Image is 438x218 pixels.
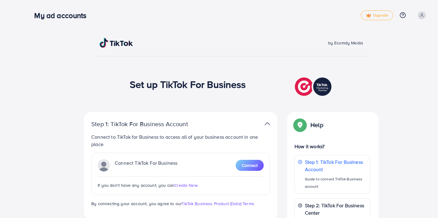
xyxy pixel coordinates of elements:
[366,13,388,18] span: Upgrade
[310,121,323,129] p: Help
[295,119,306,130] img: Popup guide
[265,119,270,128] img: TikTok partner
[305,202,367,216] p: Step 2: TikTok For Business Center
[34,11,91,20] h3: My ad accounts
[366,13,371,18] img: tick
[98,159,110,171] img: TikTok partner
[305,158,367,173] p: Step 1: TikTok For Business Account
[91,133,270,148] p: Connect to TikTok for Business to access all of your business account in one place
[174,182,198,188] span: Create New.
[91,120,207,128] p: Step 1: TikTok For Business Account
[295,143,370,150] p: How it works?
[130,78,246,90] h1: Set up TikTok For Business
[98,182,174,188] span: If you don't have any account, you can
[361,10,393,20] a: tickUpgrade
[182,201,254,207] a: TikTok Business Product (Data) Terms
[328,40,363,46] span: by Ecomdy Media
[91,200,270,207] p: By connecting your account, you agree to our
[242,162,258,168] span: Connect
[115,159,177,171] p: Connect TikTok For Business
[305,175,367,190] p: Guide to connect TikTok Business account
[100,38,133,48] img: TikTok
[295,76,333,97] img: TikTok partner
[236,160,264,171] button: Connect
